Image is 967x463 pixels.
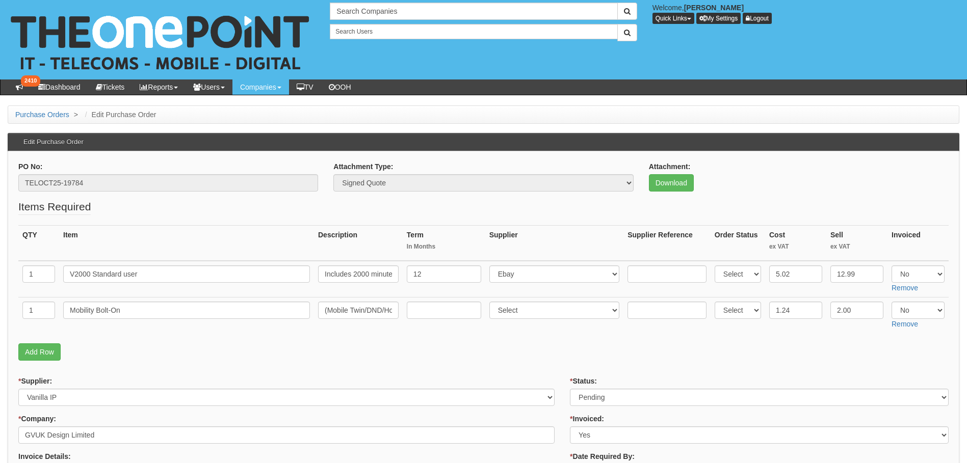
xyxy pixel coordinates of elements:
a: Remove [892,320,918,328]
small: In Months [407,242,481,251]
a: OOH [321,79,359,95]
th: Cost [765,226,826,261]
div: Welcome, [645,3,967,24]
a: Users [186,79,232,95]
input: Search Companies [330,3,617,20]
a: Tickets [88,79,133,95]
label: Attachment: [649,161,691,172]
label: Company: [18,414,56,424]
small: ex VAT [769,242,822,251]
a: Add Row [18,343,61,361]
th: Supplier [485,226,624,261]
th: Order Status [711,226,765,261]
th: Term [403,226,485,261]
a: Remove [892,284,918,292]
th: Item [59,226,314,261]
a: Companies [232,79,289,95]
a: Purchase Orders [15,111,69,119]
a: Download [649,174,694,192]
li: Edit Purchase Order [83,110,156,120]
h3: Edit Purchase Order [18,133,89,151]
button: Quick Links [652,13,694,24]
small: ex VAT [830,242,883,251]
a: Logout [743,13,772,24]
a: TV [289,79,321,95]
span: > [71,111,81,119]
label: Invoice Details: [18,451,71,461]
a: Reports [132,79,186,95]
label: Attachment Type: [333,161,393,172]
input: Search Users [330,24,617,39]
label: Invoiced: [570,414,604,424]
label: PO No: [18,161,42,172]
th: QTY [18,226,59,261]
th: Invoiced [887,226,949,261]
label: Status: [570,376,597,386]
th: Sell [826,226,887,261]
a: Dashboard [31,79,88,95]
span: 2410 [21,75,40,87]
label: Date Required By: [570,451,635,461]
a: My Settings [696,13,741,24]
label: Supplier: [18,376,52,386]
b: [PERSON_NAME] [684,4,744,12]
legend: Items Required [18,199,91,215]
th: Supplier Reference [623,226,711,261]
th: Description [314,226,403,261]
